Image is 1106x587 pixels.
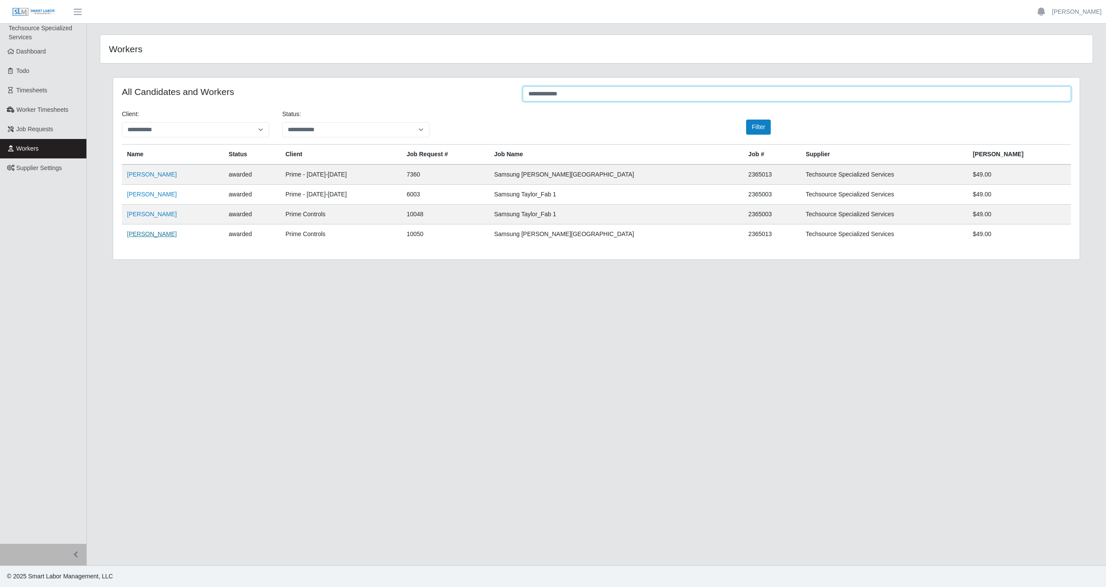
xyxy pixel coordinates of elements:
[489,164,743,185] td: Samsung [PERSON_NAME][GEOGRAPHIC_DATA]
[489,145,743,165] th: Job Name
[743,145,801,165] th: Job #
[968,224,1071,244] td: $49.00
[401,205,489,224] td: 10048
[9,25,72,41] span: Techsource Specialized Services
[16,164,62,171] span: Supplier Settings
[127,191,177,198] a: [PERSON_NAME]
[801,224,968,244] td: Techsource Specialized Services
[223,224,280,244] td: awarded
[743,224,801,244] td: 2365013
[16,145,39,152] span: Workers
[223,145,280,165] th: Status
[16,126,54,133] span: Job Requests
[489,205,743,224] td: Samsung Taylor_Fab 1
[16,106,68,113] span: Worker Timesheets
[968,205,1071,224] td: $49.00
[280,164,401,185] td: Prime - [DATE]-[DATE]
[16,67,29,74] span: Todo
[12,7,55,17] img: SLM Logo
[801,145,968,165] th: Supplier
[743,185,801,205] td: 2365003
[801,205,968,224] td: Techsource Specialized Services
[280,205,401,224] td: Prime Controls
[968,185,1071,205] td: $49.00
[280,224,401,244] td: Prime Controls
[282,110,301,119] label: Status:
[122,86,510,97] h4: All Candidates and Workers
[489,185,743,205] td: Samsung Taylor_Fab 1
[7,573,113,580] span: © 2025 Smart Labor Management, LLC
[223,205,280,224] td: awarded
[968,164,1071,185] td: $49.00
[401,145,489,165] th: Job Request #
[127,230,177,237] a: [PERSON_NAME]
[223,164,280,185] td: awarded
[801,185,968,205] td: Techsource Specialized Services
[280,185,401,205] td: Prime - [DATE]-[DATE]
[109,44,508,54] h4: Workers
[743,205,801,224] td: 2365003
[746,120,771,135] button: Filter
[968,145,1071,165] th: [PERSON_NAME]
[743,164,801,185] td: 2365013
[127,171,177,178] a: [PERSON_NAME]
[16,48,46,55] span: Dashboard
[401,185,489,205] td: 6003
[489,224,743,244] td: Samsung [PERSON_NAME][GEOGRAPHIC_DATA]
[801,164,968,185] td: Techsource Specialized Services
[122,110,139,119] label: Client:
[401,164,489,185] td: 7360
[1052,7,1102,16] a: [PERSON_NAME]
[127,211,177,218] a: [PERSON_NAME]
[122,145,223,165] th: Name
[223,185,280,205] td: awarded
[401,224,489,244] td: 10050
[16,87,48,94] span: Timesheets
[280,145,401,165] th: Client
